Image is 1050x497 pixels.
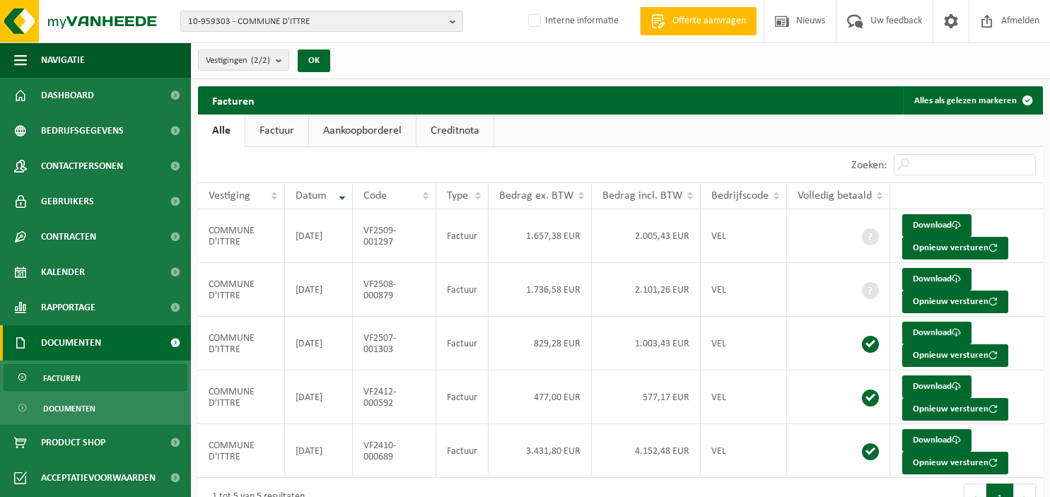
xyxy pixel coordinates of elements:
a: Factuur [245,115,308,147]
a: Offerte aanvragen [640,7,757,35]
button: Alles als gelezen markeren [903,86,1042,115]
span: Bedrijfscode [711,190,769,201]
td: VF2412-000592 [353,370,436,424]
td: [DATE] [285,317,353,370]
span: Bedrag incl. BTW [602,190,682,201]
span: Kalender [41,255,85,290]
td: Factuur [436,317,489,370]
a: Creditnota [416,115,494,147]
td: VF2509-001297 [353,209,436,263]
span: Acceptatievoorwaarden [41,460,156,496]
span: Facturen [43,365,81,392]
td: 1.657,38 EUR [489,209,592,263]
td: COMMUNE D'ITTRE [198,209,285,263]
span: Bedrijfsgegevens [41,113,124,148]
td: 577,17 EUR [592,370,701,424]
a: Documenten [4,394,187,421]
button: Opnieuw versturen [902,237,1008,259]
span: Contracten [41,219,96,255]
td: 477,00 EUR [489,370,592,424]
span: Navigatie [41,42,85,78]
td: Factuur [436,424,489,478]
button: 10-959303 - COMMUNE D'ITTRE [180,11,463,32]
a: Download [902,322,972,344]
span: Volledig betaald [798,190,872,201]
td: 2.101,26 EUR [592,263,701,317]
a: Download [902,375,972,398]
span: Documenten [41,325,101,361]
td: [DATE] [285,424,353,478]
button: OK [298,49,330,72]
span: Type [447,190,468,201]
td: Factuur [436,370,489,424]
span: Bedrag ex. BTW [499,190,573,201]
td: VF2410-000689 [353,424,436,478]
td: [DATE] [285,370,353,424]
span: Gebruikers [41,184,94,219]
span: Vestigingen [206,50,270,71]
span: Offerte aanvragen [669,14,749,28]
td: VF2508-000879 [353,263,436,317]
td: 1.003,43 EUR [592,317,701,370]
label: Zoeken: [851,160,887,171]
td: COMMUNE D'ITTRE [198,263,285,317]
td: COMMUNE D'ITTRE [198,370,285,424]
count: (2/2) [251,56,270,65]
span: Product Shop [41,425,105,460]
a: Alle [198,115,245,147]
span: Vestiging [209,190,250,201]
label: Interne informatie [525,11,619,32]
td: Factuur [436,263,489,317]
span: Documenten [43,395,95,422]
a: Aankoopborderel [309,115,416,147]
span: 10-959303 - COMMUNE D'ITTRE [188,11,444,33]
td: 4.152,48 EUR [592,424,701,478]
td: COMMUNE D'ITTRE [198,424,285,478]
h2: Facturen [198,86,269,114]
td: VEL [701,209,787,263]
button: Opnieuw versturen [902,398,1008,421]
td: [DATE] [285,263,353,317]
a: Facturen [4,364,187,391]
button: Opnieuw versturen [902,344,1008,367]
td: VEL [701,424,787,478]
td: VEL [701,370,787,424]
button: Opnieuw versturen [902,291,1008,313]
td: VF2507-001303 [353,317,436,370]
button: Opnieuw versturen [902,452,1008,474]
td: 3.431,80 EUR [489,424,592,478]
td: VEL [701,263,787,317]
td: VEL [701,317,787,370]
td: 1.736,58 EUR [489,263,592,317]
td: 829,28 EUR [489,317,592,370]
td: [DATE] [285,209,353,263]
span: Code [363,190,387,201]
span: Dashboard [41,78,94,113]
button: Vestigingen(2/2) [198,49,289,71]
a: Download [902,268,972,291]
span: Datum [296,190,327,201]
span: Contactpersonen [41,148,123,184]
td: 2.005,43 EUR [592,209,701,263]
a: Download [902,429,972,452]
span: Rapportage [41,290,95,325]
td: COMMUNE D'ITTRE [198,317,285,370]
td: Factuur [436,209,489,263]
a: Download [902,214,972,237]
